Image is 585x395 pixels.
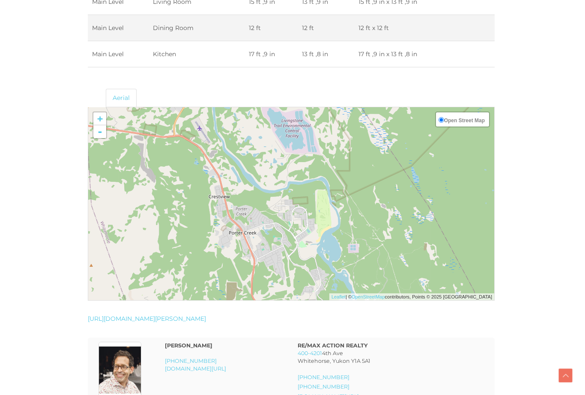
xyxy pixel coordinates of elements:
a: [PHONE_NUMBER] [298,383,349,390]
td: 17 ft ,9 in x 13 ft ,8 in [354,41,495,67]
span: 4th Ave [298,350,343,356]
td: 13 ft ,8 in [298,41,354,67]
td: 12 ft [245,15,298,41]
img: 1171.png [211,157,321,267]
a: Aerial [106,89,137,107]
strong: [PERSON_NAME] [165,342,212,349]
img: 1171.png [101,157,211,267]
div: | © contributors, Points © 2025 [GEOGRAPHIC_DATA] [329,293,494,301]
a: - [93,125,106,138]
img: 1172.png [321,267,430,377]
a: OpenStreetMap [352,294,385,299]
span: Whitehorse, [298,358,331,364]
a: [URL][DOMAIN_NAME][PERSON_NAME] [88,315,206,323]
a: [DOMAIN_NAME][URL] [165,365,226,372]
span: Yukon [332,358,350,364]
strong: RE/MAX ACTION REALTY [298,342,368,349]
span: Open Street Map [444,118,485,124]
a: 400-4201 [298,350,322,356]
a: [PHONE_NUMBER] [165,358,217,364]
img: 1171.png [430,157,540,267]
td: Dining Room [149,15,245,41]
a: + [93,112,106,125]
td: Main Level [88,15,149,41]
img: 1172.png [211,267,321,377]
img: 1172.png [101,267,211,377]
td: 12 ft [298,15,354,41]
img: 1172.png [430,267,540,377]
input: Open Street Map [439,117,444,123]
td: Main Level [88,41,149,67]
span: Y1A 5A1 [351,358,370,364]
td: Kitchen [149,41,245,67]
td: 12 ft x 12 ft [354,15,495,41]
img: 1171.png [321,157,430,267]
a: Leaflet [331,294,346,299]
a: [PHONE_NUMBER] [298,374,349,380]
td: 17 ft ,9 in [245,41,298,67]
